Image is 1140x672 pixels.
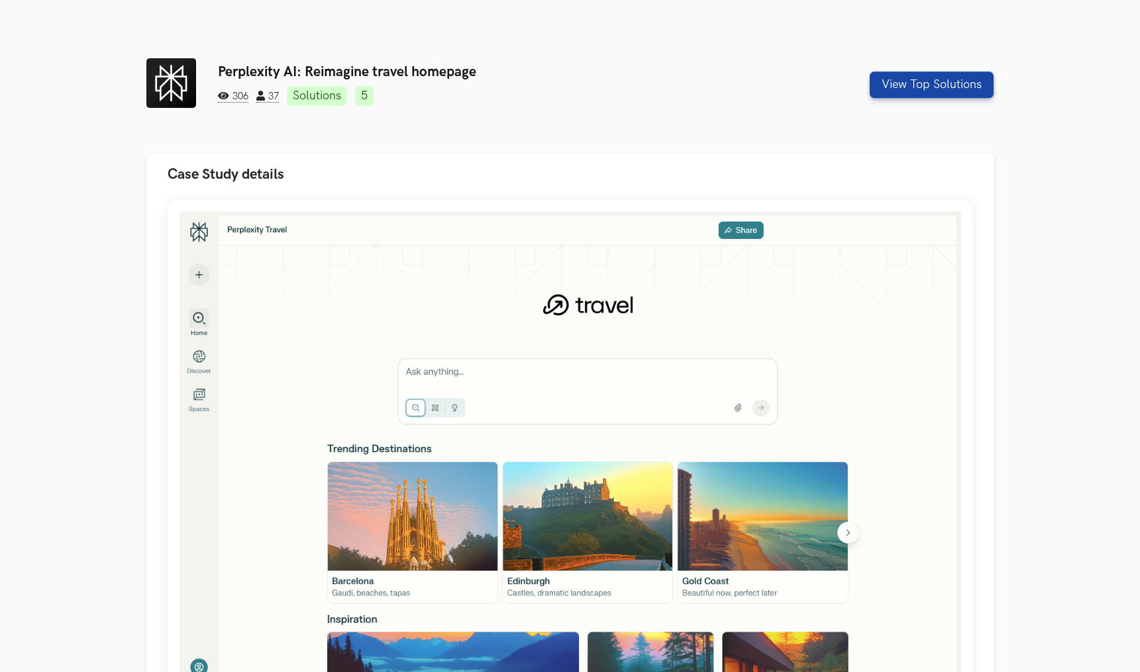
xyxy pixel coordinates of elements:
h3: Perplexity AI: Reimagine travel homepage [218,64,779,80]
span: 37 [256,91,279,103]
a: 5 [355,86,374,106]
span: 306 [218,91,248,103]
button: Case Study details [146,154,994,195]
button: View Top Solutions [870,72,994,98]
img: Perplexity AI logo [146,58,196,108]
span: Case Study details [168,166,284,183]
a: Solutions [287,86,347,106]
